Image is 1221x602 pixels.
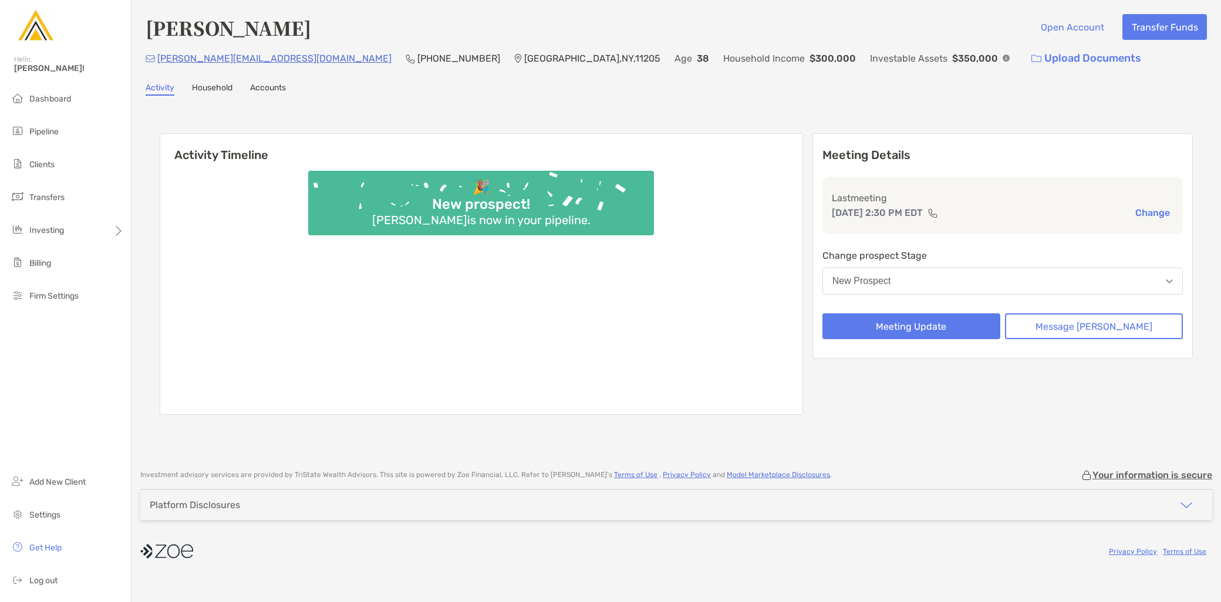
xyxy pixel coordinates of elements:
[822,248,1183,263] p: Change prospect Stage
[146,55,155,62] img: Email Icon
[11,222,25,236] img: investing icon
[11,157,25,171] img: clients icon
[367,213,595,227] div: [PERSON_NAME] is now in your pipeline.
[160,134,802,162] h6: Activity Timeline
[927,208,938,218] img: communication type
[29,510,60,520] span: Settings
[29,291,79,301] span: Firm Settings
[674,51,692,66] p: Age
[29,192,65,202] span: Transfers
[1132,207,1173,219] button: Change
[663,471,711,479] a: Privacy Policy
[11,255,25,269] img: billing icon
[29,160,55,170] span: Clients
[809,51,856,66] p: $300,000
[140,471,832,479] p: Investment advisory services are provided by TriState Wealth Advisors . This site is powered by Z...
[29,258,51,268] span: Billing
[29,576,58,586] span: Log out
[146,83,174,96] a: Activity
[1109,547,1157,556] a: Privacy Policy
[427,196,535,213] div: New prospect!
[727,471,830,479] a: Model Marketplace Disclosures
[11,474,25,488] img: add_new_client icon
[11,507,25,521] img: settings icon
[1166,279,1173,283] img: Open dropdown arrow
[29,127,59,137] span: Pipeline
[146,14,311,41] h4: [PERSON_NAME]
[417,51,500,66] p: [PHONE_NUMBER]
[1005,313,1183,339] button: Message [PERSON_NAME]
[723,51,805,66] p: Household Income
[1031,55,1041,63] img: button icon
[832,205,923,220] p: [DATE] 2:30 PM EDT
[11,190,25,204] img: transfers icon
[1092,469,1212,481] p: Your information is secure
[524,51,660,66] p: [GEOGRAPHIC_DATA] , NY , 11205
[14,5,56,47] img: Zoe Logo
[192,83,232,96] a: Household
[1163,547,1206,556] a: Terms of Use
[140,538,193,564] img: company logo
[1122,14,1207,40] button: Transfer Funds
[11,124,25,138] img: pipeline icon
[822,148,1183,163] p: Meeting Details
[29,94,71,104] span: Dashboard
[822,268,1183,295] button: New Prospect
[11,288,25,302] img: firm-settings icon
[1031,14,1113,40] button: Open Account
[952,51,998,66] p: $350,000
[14,63,124,73] span: [PERSON_NAME]!
[29,225,64,235] span: Investing
[1179,498,1193,512] img: icon arrow
[11,573,25,587] img: logout icon
[406,54,415,63] img: Phone Icon
[157,51,392,66] p: [PERSON_NAME][EMAIL_ADDRESS][DOMAIN_NAME]
[29,543,62,553] span: Get Help
[250,83,286,96] a: Accounts
[697,51,709,66] p: 38
[150,499,240,510] div: Platform Disclosures
[11,91,25,105] img: dashboard icon
[870,51,947,66] p: Investable Assets
[1024,46,1149,71] a: Upload Documents
[514,54,522,63] img: Location Icon
[29,477,86,487] span: Add New Client
[1003,55,1010,62] img: Info Icon
[614,471,657,479] a: Terms of Use
[822,313,1000,339] button: Meeting Update
[832,276,891,286] div: New Prospect
[468,179,495,196] div: 🎉
[832,191,1173,205] p: Last meeting
[11,540,25,554] img: get-help icon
